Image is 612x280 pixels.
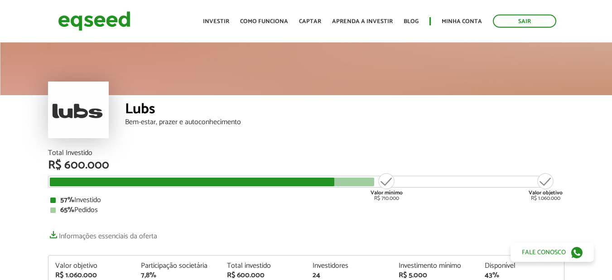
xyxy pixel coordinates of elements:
div: R$ 710.000 [370,172,404,201]
div: 7,8% [141,272,213,279]
a: Sair [493,14,556,28]
div: Total investido [227,262,299,270]
div: Participação societária [141,262,213,270]
div: R$ 600.000 [227,272,299,279]
div: Investimento mínimo [399,262,471,270]
img: EqSeed [58,9,130,33]
div: Lubs [125,102,564,119]
strong: 57% [60,194,74,206]
strong: 65% [60,204,74,216]
div: R$ 1.060.000 [55,272,128,279]
div: 43% [485,272,557,279]
div: R$ 5.000 [399,272,471,279]
strong: Valor objetivo [529,188,563,197]
a: Investir [203,19,229,24]
div: Total Investido [48,150,564,157]
a: Captar [299,19,321,24]
strong: Valor mínimo [371,188,403,197]
div: Valor objetivo [55,262,128,270]
a: Blog [404,19,419,24]
div: 24 [313,272,385,279]
a: Fale conosco [511,243,594,262]
div: Pedidos [50,207,562,214]
div: Bem-estar, prazer e autoconhecimento [125,119,564,126]
div: R$ 1.060.000 [529,172,563,201]
div: R$ 600.000 [48,159,564,171]
div: Investido [50,197,562,204]
div: Investidores [313,262,385,270]
a: Informações essenciais da oferta [48,227,157,240]
a: Como funciona [240,19,288,24]
div: Disponível [485,262,557,270]
a: Aprenda a investir [332,19,393,24]
a: Minha conta [442,19,482,24]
